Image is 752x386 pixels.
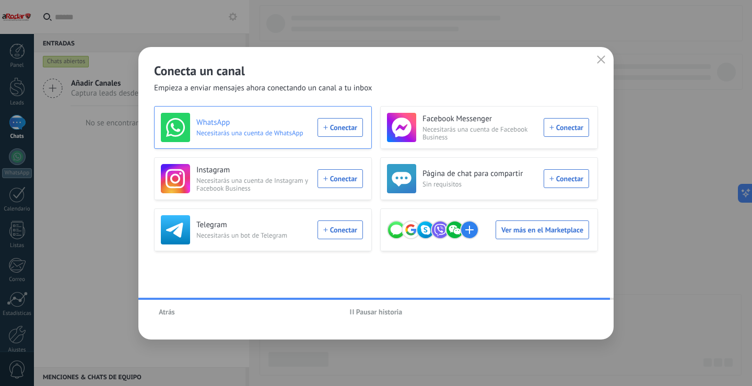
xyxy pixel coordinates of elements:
button: Pausar historia [345,304,407,320]
span: Necesitarás una cuenta de Instagram y Facebook Business [196,177,311,192]
span: Necesitarás una cuenta de Facebook Business [422,125,537,141]
h3: WhatsApp [196,118,311,128]
span: Pausar historia [356,308,403,315]
span: Necesitarás una cuenta de WhatsApp [196,129,311,137]
span: Empieza a enviar mensajes ahora conectando un canal a tu inbox [154,83,372,93]
span: Necesitarás un bot de Telegram [196,231,311,239]
h3: Página de chat para compartir [422,169,537,179]
h3: Instagram [196,165,311,176]
h2: Conecta un canal [154,63,598,79]
span: Sin requisitos [422,180,537,188]
h3: Telegram [196,220,311,230]
span: Atrás [159,308,175,315]
button: Atrás [154,304,180,320]
h3: Facebook Messenger [422,114,537,124]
